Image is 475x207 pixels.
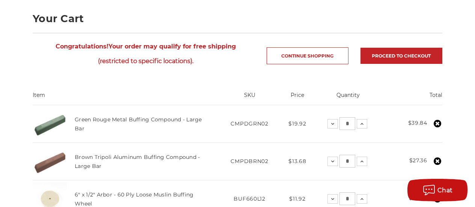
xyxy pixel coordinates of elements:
span: Your order may qualify for free shipping [33,39,259,68]
input: 6" x 1/2" Arbor - 60 Ply Loose Muslin Buffing Wheel Quantity: [339,192,355,205]
strong: $27.36 [409,157,427,164]
span: (restricted to specific locations). [33,54,259,68]
span: $11.92 [289,195,305,202]
th: Price [282,91,312,105]
h1: Your Cart [33,14,442,24]
strong: $39.84 [408,119,427,126]
th: Quantity [313,91,383,105]
span: $19.92 [288,120,306,127]
a: 6" x 1/2" Arbor - 60 Ply Loose Muslin Buffing Wheel [75,191,193,207]
input: Green Rouge Metal Buffing Compound - Large Bar Quantity: [339,117,355,130]
img: Green Rouge Aluminum Buffing Compound [33,107,67,141]
span: CMPDBRN02 [231,158,268,165]
span: BUF660L12 [234,195,265,202]
span: CMPDGRN02 [231,120,268,127]
th: SKU [217,91,282,105]
th: Total [383,91,442,105]
span: $13.68 [288,158,306,165]
a: Proceed to checkout [360,48,442,64]
th: Item [33,91,217,105]
input: Brown Tripoli Aluminum Buffing Compound - Large Bar Quantity: [339,155,355,168]
button: Chat [407,179,467,201]
a: Brown Tripoli Aluminum Buffing Compound - Large Bar [75,154,200,169]
strong: Congratulations! [56,43,109,50]
img: Brown Tripoli Aluminum Buffing Compound [33,144,67,178]
span: Chat [437,187,453,194]
a: Green Rouge Metal Buffing Compound - Large Bar [75,116,202,132]
a: Continue Shopping [267,47,348,64]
